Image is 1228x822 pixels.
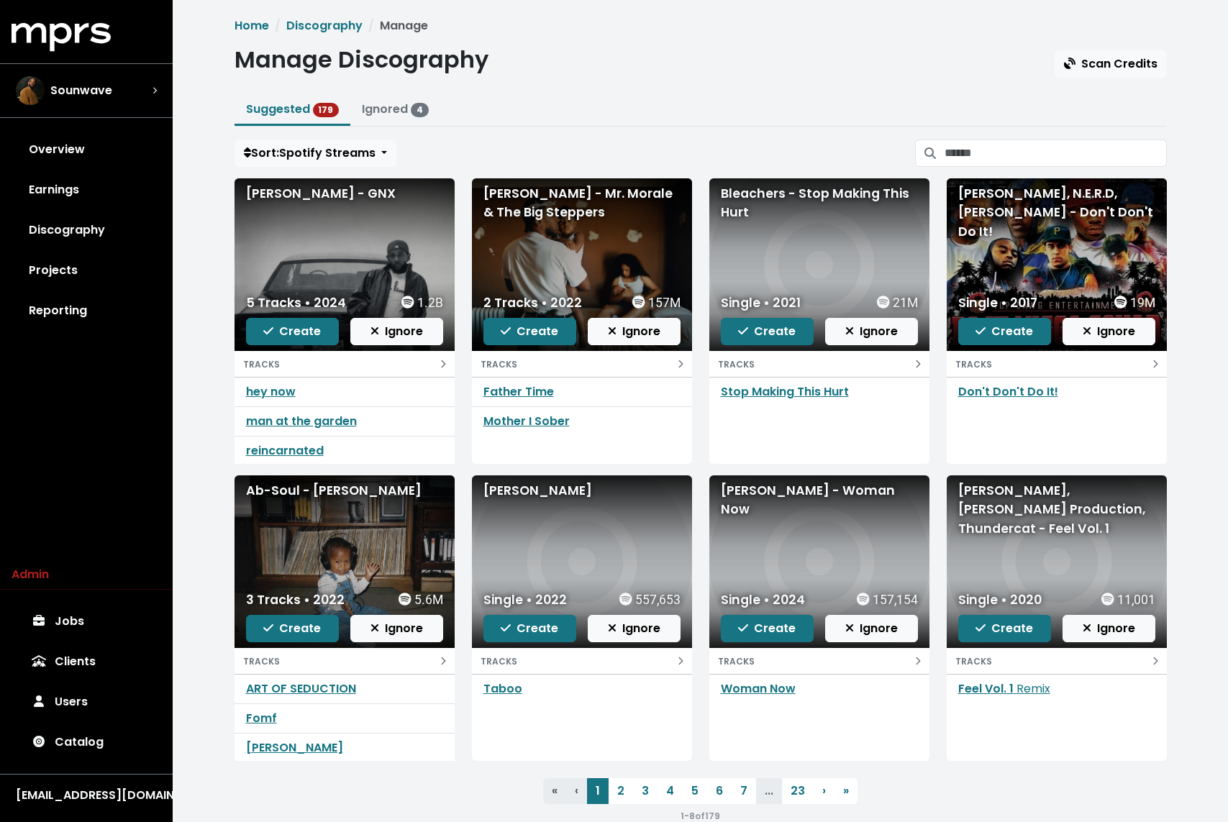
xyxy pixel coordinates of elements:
[721,590,805,609] div: Single • 2024
[483,184,681,222] div: [PERSON_NAME] - Mr. Morale & The Big Steppers
[12,170,161,210] a: Earnings
[975,620,1033,636] span: Create
[263,620,321,636] span: Create
[632,293,680,312] div: 157M
[1083,620,1135,636] span: Ignore
[12,129,161,170] a: Overview
[12,210,161,250] a: Discography
[947,648,1167,674] button: TRACKS
[235,648,455,674] button: TRACKS
[822,782,826,799] span: ›
[955,358,992,370] small: TRACKS
[877,293,917,312] div: 21M
[370,323,423,339] span: Ignore
[472,648,692,674] button: TRACKS
[243,655,280,667] small: TRACKS
[1063,318,1155,345] button: Ignore
[721,481,918,519] div: [PERSON_NAME] - Woman Now
[782,778,814,804] a: 23
[718,655,755,667] small: TRACKS
[857,590,917,609] div: 157,154
[286,17,363,34] a: Discography
[633,778,658,804] a: 3
[12,786,161,805] button: [EMAIL_ADDRESS][DOMAIN_NAME]
[721,680,796,697] a: Woman Now
[721,383,849,400] a: Stop Making This Hurt
[721,615,814,642] button: Create
[246,101,340,117] a: Suggested 179
[825,318,918,345] button: Ignore
[608,620,660,636] span: Ignore
[1114,293,1155,312] div: 19M
[588,615,681,642] button: Ignore
[12,641,161,682] a: Clients
[707,778,732,804] a: 6
[246,739,343,756] a: [PERSON_NAME]
[955,655,992,667] small: TRACKS
[12,28,111,45] a: mprs logo
[16,76,45,105] img: The selected account / producer
[12,682,161,722] a: Users
[958,293,1037,312] div: Single • 2017
[244,145,376,161] span: Sort: Spotify Streams
[1064,55,1157,72] span: Scan Credits
[958,590,1042,609] div: Single • 2020
[721,184,918,222] div: Bleachers - Stop Making This Hurt
[483,318,576,345] button: Create
[709,648,929,674] button: TRACKS
[845,323,898,339] span: Ignore
[246,442,324,459] a: reincarnated
[246,184,443,203] div: [PERSON_NAME] - GNX
[1063,615,1155,642] button: Ignore
[718,358,755,370] small: TRACKS
[263,323,321,339] span: Create
[246,318,339,345] button: Create
[845,620,898,636] span: Ignore
[246,383,296,400] a: hey now
[501,323,558,339] span: Create
[588,318,681,345] button: Ignore
[732,778,756,804] a: 7
[472,351,692,377] button: TRACKS
[958,680,1050,697] a: Feel Vol. 1 Remix
[12,250,161,291] a: Projects
[246,680,356,697] a: ART OF SEDUCTION
[843,782,849,799] span: »
[243,358,280,370] small: TRACKS
[608,323,660,339] span: Ignore
[483,293,582,312] div: 2 Tracks • 2022
[709,351,929,377] button: TRACKS
[483,680,522,697] a: Taboo
[681,810,720,822] small: 1 - 8 of 179
[683,778,707,804] a: 5
[958,383,1058,400] a: Don't Don't Do It!
[483,413,570,429] a: Mother I Sober
[738,323,796,339] span: Create
[483,383,554,400] a: Father Time
[363,17,428,35] li: Manage
[721,293,801,312] div: Single • 2021
[738,620,796,636] span: Create
[958,481,1155,538] div: [PERSON_NAME], [PERSON_NAME] Production, Thundercat - Feel Vol. 1
[411,103,429,117] span: 4
[246,710,277,726] a: Fomf
[945,140,1167,167] input: Search suggested projects
[483,590,567,609] div: Single • 2022
[401,293,442,312] div: 1.2B
[483,615,576,642] button: Create
[399,590,442,609] div: 5.6M
[350,615,443,642] button: Ignore
[1101,590,1155,609] div: 11,001
[235,351,455,377] button: TRACKS
[483,481,681,500] div: [PERSON_NAME]
[975,323,1033,339] span: Create
[235,140,396,167] button: Sort:Spotify Streams
[1055,50,1167,78] button: Scan Credits
[609,778,633,804] a: 2
[246,615,339,642] button: Create
[12,291,161,331] a: Reporting
[246,481,443,500] div: Ab-Soul - [PERSON_NAME]
[246,413,357,429] a: man at the garden
[16,787,157,804] div: [EMAIL_ADDRESS][DOMAIN_NAME]
[370,620,423,636] span: Ignore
